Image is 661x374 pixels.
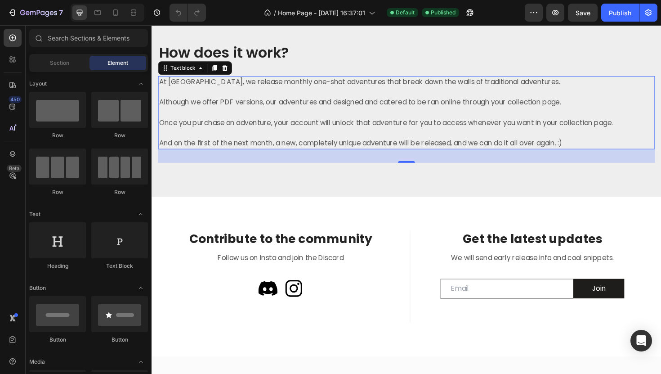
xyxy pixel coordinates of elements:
[134,207,148,221] span: Toggle open
[59,7,63,18] p: 7
[8,77,523,87] p: Although we offer PDF versions, our adventures and designed and catered to be ran online through ...
[601,4,639,22] button: Publish
[8,98,523,109] p: Once you purchase an adventure, your account will unlock that adventure for you to access wheneve...
[8,120,523,131] p: And on the first of the next month, a new, completely unique adventure will be released, and we c...
[29,336,86,344] div: Button
[91,262,148,270] div: Text Block
[7,218,267,236] h3: Contribute to the community
[134,281,148,295] span: Toggle open
[152,25,661,374] iframe: Design area
[107,59,128,67] span: Element
[134,355,148,369] span: Toggle open
[29,188,86,196] div: Row
[274,218,533,236] h3: Get the latest updates
[609,8,631,18] div: Publish
[431,9,456,17] span: Published
[29,80,47,88] span: Layout
[91,131,148,140] div: Row
[630,330,652,351] div: Open Intercom Messenger
[4,4,67,22] button: 7
[7,18,533,40] h2: How does it work?
[278,8,365,18] span: Home Page - [DATE] 16:37:01
[29,131,86,140] div: Row
[29,210,40,218] span: Text
[7,165,22,172] div: Beta
[18,41,48,50] div: Text block
[29,262,86,270] div: Heading
[396,9,415,17] span: Default
[275,240,532,253] p: We will send early release info and cool snippets.
[170,4,206,22] div: Undo/Redo
[576,9,590,17] span: Save
[274,8,276,18] span: /
[8,55,523,66] p: At [GEOGRAPHIC_DATA], we release monthly one-shot adventures that break down the walls of traditi...
[8,240,266,253] p: Follow us on Insta and join the Discord
[29,358,45,366] span: Media
[568,4,598,22] button: Save
[306,269,447,290] input: Email
[466,273,481,286] div: Join
[29,29,148,47] input: Search Sections & Elements
[9,96,22,103] div: 450
[29,284,46,292] span: Button
[447,269,500,289] button: Join
[134,77,148,91] span: Toggle open
[91,336,148,344] div: Button
[50,59,69,67] span: Section
[91,188,148,196] div: Row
